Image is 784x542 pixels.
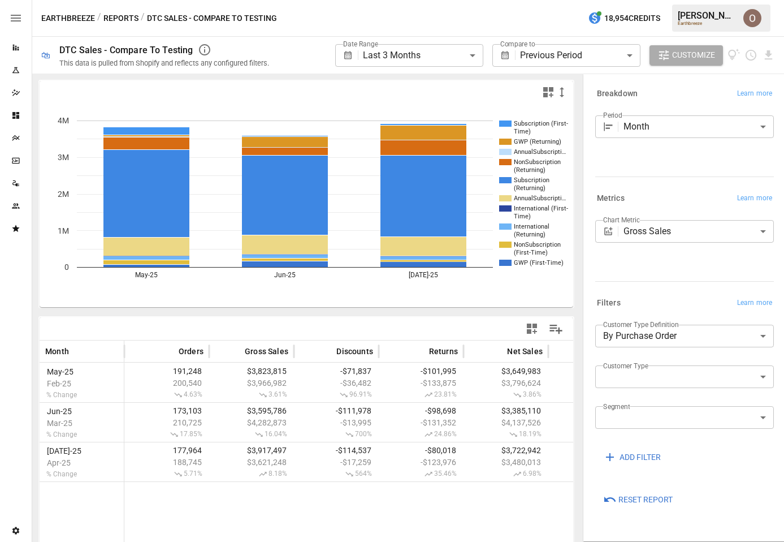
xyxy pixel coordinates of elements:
span: 200,540 [130,378,203,388]
text: NonSubscription [514,241,561,248]
img: Oleksii Flok [743,9,761,27]
span: 99.80% [554,390,627,399]
button: Sort [490,343,506,359]
button: Download report [762,49,775,62]
span: 35.46% [384,470,458,479]
button: Reports [103,11,138,25]
text: 4M [58,116,69,125]
span: -$123,976 [384,458,458,467]
span: Apr-25 [45,458,83,467]
span: Last 3 Months [363,50,421,61]
text: NonSubscription [514,158,561,166]
div: DTC Sales - Compare To Testing [59,45,193,55]
label: Period [603,110,622,120]
button: Sort [319,343,335,359]
span: $3,649,983 [469,367,543,376]
span: -$36,482 [300,378,373,388]
span: Previous Period [520,50,582,61]
span: 23.81% [384,390,458,399]
label: Customer Type [603,361,648,371]
text: GWP (First-Time) [514,259,564,266]
span: Jun-25 [45,407,79,416]
label: Segment [603,402,630,411]
span: $3,823,815 [215,367,288,376]
button: Sort [412,343,428,359]
span: $3,595,786 [215,406,288,415]
span: 700% [300,430,373,439]
span: Month [45,346,69,357]
h6: Filters [597,297,621,309]
text: International (First- [514,205,568,212]
span: [DATE]-25 [45,446,83,455]
label: Date Range [343,39,378,49]
div: Earthbreeze [678,21,737,26]
text: May-25 [135,271,158,279]
span: -$101,995 [384,367,458,376]
span: 6.98% [469,470,543,479]
text: International [514,223,549,230]
label: Customer Type Definition [603,320,679,329]
span: $3,966,982 [215,378,288,388]
span: 5.71% [130,470,203,479]
text: (Returning) [514,231,545,238]
span: $326 [554,458,627,467]
span: 18.19% [469,430,543,439]
span: Returns [429,346,458,357]
text: (Returning) [514,166,545,174]
span: $3,917,497 [215,446,288,455]
label: Compare to [500,39,535,49]
div: Gross Sales [623,220,774,243]
span: 188,745 [130,458,203,467]
span: $4,282,873 [215,418,288,427]
text: Subscription [514,177,549,184]
span: 18,954 Credits [604,11,660,25]
span: -$80,018 [384,446,458,455]
div: [PERSON_NAME] [678,10,737,21]
span: 99.39% [554,470,627,479]
button: Sort [70,343,86,359]
span: $5 [554,367,627,376]
span: -$71,837 [300,367,373,376]
button: 18,954Credits [583,8,665,29]
span: $3,796,624 [469,378,543,388]
text: GWP (Returning) [514,138,561,145]
button: ADD FILTER [595,447,669,467]
span: $4,137,526 [469,418,543,427]
button: Earthbreeze [41,11,95,25]
span: May-25 [45,367,79,376]
span: 24.86% [384,430,458,439]
span: -$17,259 [300,458,373,467]
span: -$114,537 [300,446,373,455]
span: -$98,698 [384,406,458,415]
h6: Breakdown [597,88,638,100]
div: / [97,11,101,25]
button: Oleksii Flok [737,2,768,34]
span: 99.79% [554,430,627,439]
h6: Metrics [597,192,625,205]
span: Feb-25 [45,379,79,388]
svg: A chart. [40,104,573,307]
span: Orders [179,346,203,357]
span: % Change [45,391,79,399]
span: 210,725 [130,418,203,427]
span: Learn more [737,298,772,309]
text: [DATE]-25 [409,271,438,279]
span: 177,964 [130,446,203,455]
div: Month [623,115,774,138]
span: $2 [554,446,627,455]
span: Mar-25 [45,419,79,428]
span: Net Sales [507,346,543,357]
span: Gross Sales [245,346,288,357]
span: Learn more [737,88,772,100]
span: $476 [554,418,627,427]
span: 191,248 [130,367,203,376]
span: Reset Report [618,493,673,507]
span: 564% [300,470,373,479]
text: AnnualSubscripti… [514,195,566,202]
text: 2M [58,190,69,199]
text: Time) [514,128,531,135]
span: Discounts [336,346,373,357]
span: -$13,995 [300,418,373,427]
